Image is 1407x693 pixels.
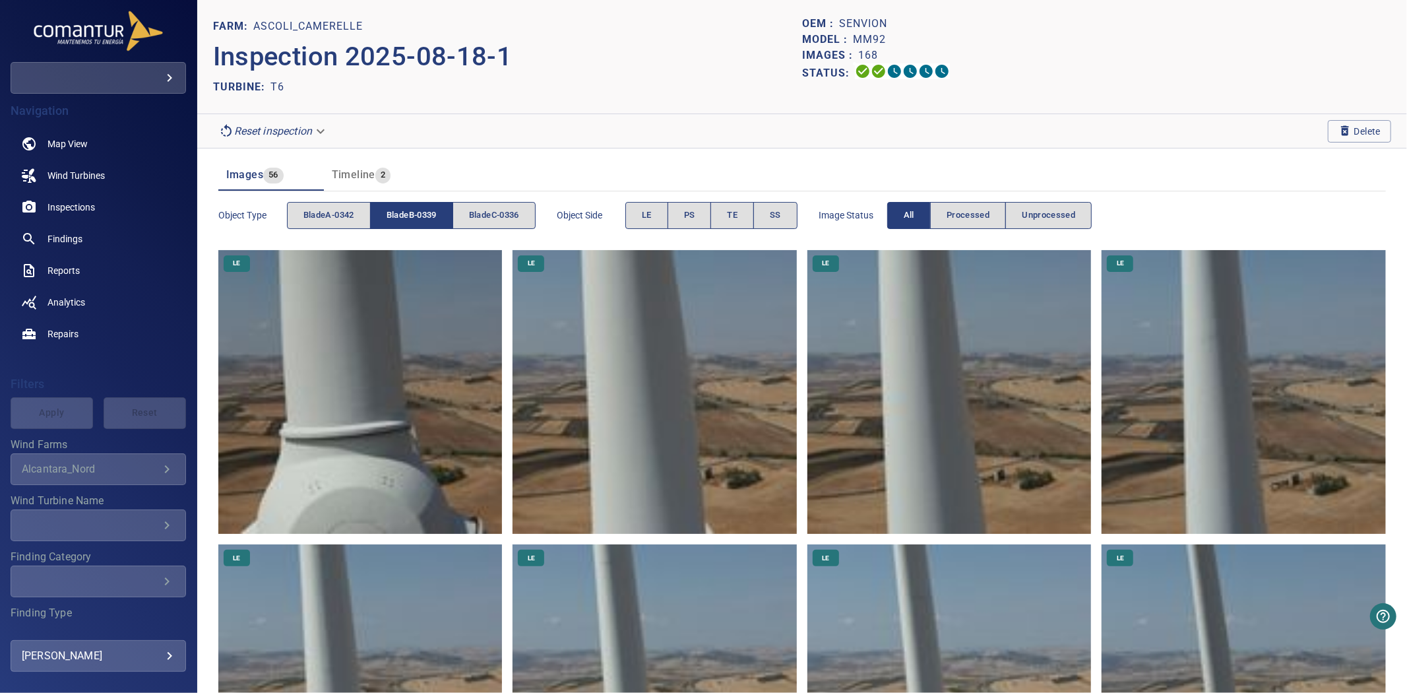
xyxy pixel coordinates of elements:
span: Map View [47,137,88,150]
span: All [904,208,914,223]
button: bladeB-0339 [370,202,453,229]
svg: Classification 0% [934,63,950,79]
span: Findings [47,232,82,246]
button: TE [710,202,754,229]
button: bladeA-0342 [287,202,371,229]
span: LE [1109,259,1132,268]
span: Images [226,168,263,181]
span: LE [1109,554,1132,563]
div: objectSide [625,202,797,229]
p: FARM: [213,18,253,34]
span: LE [520,259,543,268]
span: Inspections [47,201,95,214]
label: Wind Farms [11,440,186,450]
a: inspections noActive [11,191,186,223]
span: SS [770,208,781,223]
p: Images : [802,48,858,63]
h4: Filters [11,378,186,391]
h4: Navigation [11,104,186,117]
div: imageStatus [887,202,1092,229]
div: [PERSON_NAME] [22,645,175,667]
span: LE [225,554,248,563]
em: Reset inspection [234,125,312,137]
button: SS [753,202,797,229]
span: PS [684,208,695,223]
p: TURBINE: [213,79,270,95]
span: Image Status [819,209,887,222]
button: Unprocessed [1005,202,1092,229]
p: Senvion [839,16,887,32]
div: Alcantara_Nord [22,463,159,475]
label: Finding Category [11,552,186,562]
div: objectType [287,202,536,229]
span: 2 [375,168,391,183]
a: map noActive [11,128,186,160]
p: Inspection 2025-08-18-1 [213,37,802,77]
div: Finding Category [11,566,186,597]
p: Status: [802,63,855,82]
a: analytics noActive [11,286,186,318]
span: 56 [263,168,284,183]
svg: Data Formatted 100% [871,63,887,79]
span: bladeA-0342 [303,208,354,223]
span: Wind Turbines [47,169,105,182]
a: windturbines noActive [11,160,186,191]
p: T6 [270,79,284,95]
label: Finding Type [11,608,186,618]
label: Wind Turbine Name [11,496,186,506]
button: PS [668,202,712,229]
a: findings noActive [11,223,186,255]
p: 168 [858,48,878,63]
button: All [887,202,931,229]
span: LE [814,554,837,563]
span: Timeline [332,168,375,181]
svg: Selecting 0% [887,63,902,79]
span: Repairs [47,327,78,341]
span: Delete [1338,124,1381,139]
span: LE [225,259,248,268]
div: Reset inspection [213,119,333,143]
button: Processed [930,202,1006,229]
span: Analytics [47,296,85,309]
div: Wind Farms [11,453,186,485]
img: comantursiemensserviceitaly-logo [32,11,164,51]
span: LE [814,259,837,268]
div: Wind Turbine Name [11,510,186,541]
span: Processed [947,208,989,223]
span: Object type [218,209,287,222]
p: MM92 [853,32,886,48]
a: repairs noActive [11,318,186,350]
svg: ML Processing 0% [902,63,918,79]
svg: Matching 0% [918,63,934,79]
span: Object Side [557,209,625,222]
div: comantursiemensserviceitaly [11,62,186,94]
span: LE [520,554,543,563]
button: Delete [1328,120,1391,143]
span: LE [642,208,652,223]
p: Model : [802,32,853,48]
span: bladeC-0336 [469,208,519,223]
button: bladeC-0336 [453,202,536,229]
p: Ascoli_Camerelle [253,18,363,34]
p: OEM : [802,16,839,32]
button: LE [625,202,668,229]
span: TE [727,208,737,223]
span: Reports [47,264,80,277]
span: bladeB-0339 [387,208,437,223]
span: Unprocessed [1022,208,1075,223]
svg: Uploading 100% [855,63,871,79]
a: reports noActive [11,255,186,286]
